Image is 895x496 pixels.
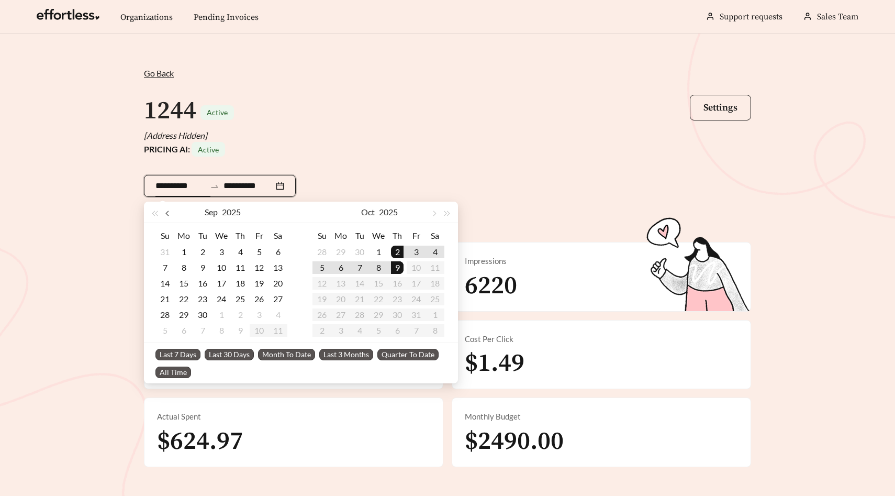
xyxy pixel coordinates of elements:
td: 2025-10-03 [250,307,268,323]
th: Su [155,227,174,244]
div: 8 [215,324,228,337]
div: 8 [372,261,385,274]
td: 2025-09-03 [212,244,231,260]
div: 5 [316,261,328,274]
div: 4 [272,308,284,321]
td: 2025-09-25 [231,291,250,307]
td: 2025-09-09 [193,260,212,275]
div: 28 [316,246,328,258]
div: 4 [234,246,247,258]
span: Last 3 Months [319,349,373,360]
div: 4 [429,246,441,258]
div: 17 [215,277,228,290]
th: Mo [331,227,350,244]
td: 2025-10-06 [331,260,350,275]
th: Fr [250,227,268,244]
div: 5 [159,324,171,337]
div: 10 [215,261,228,274]
span: $1.49 [465,348,524,379]
span: Active [207,108,228,117]
a: Support requests [720,12,782,22]
div: 22 [177,293,190,305]
td: 2025-09-17 [212,275,231,291]
span: $2490.00 [465,426,564,457]
th: Sa [426,227,444,244]
th: Th [388,227,407,244]
td: 2025-10-02 [388,244,407,260]
span: Active [198,145,219,154]
span: Settings [703,102,737,114]
td: 2025-09-04 [231,244,250,260]
div: 1 [177,246,190,258]
div: 1 [372,246,385,258]
div: 30 [196,308,209,321]
span: Sales Team [817,12,858,22]
td: 2025-10-07 [350,260,369,275]
th: Fr [407,227,426,244]
th: We [369,227,388,244]
span: 6220 [465,270,517,302]
div: 5 [253,246,265,258]
div: Monthly Budget [465,411,738,423]
div: 27 [272,293,284,305]
strong: PRICING AI: [144,144,225,154]
td: 2025-10-06 [174,323,193,338]
td: 2025-10-07 [193,323,212,338]
td: 2025-10-09 [388,260,407,275]
button: 2025 [222,202,241,223]
div: 28 [159,308,171,321]
div: 23 [196,293,209,305]
td: 2025-09-24 [212,291,231,307]
div: 7 [159,261,171,274]
div: 11 [234,261,247,274]
div: 16 [196,277,209,290]
td: 2025-09-01 [174,244,193,260]
td: 2025-10-09 [231,323,250,338]
div: 3 [253,308,265,321]
th: Mo [174,227,193,244]
div: 9 [196,261,209,274]
span: Last 7 Days [155,349,200,360]
td: 2025-09-16 [193,275,212,291]
h1: 1244 [144,95,196,127]
td: 2025-09-08 [174,260,193,275]
td: 2025-09-06 [268,244,287,260]
button: 2025 [379,202,398,223]
div: 3 [410,246,422,258]
a: Organizations [120,12,173,23]
td: 2025-09-15 [174,275,193,291]
div: 3 [215,246,228,258]
td: 2025-09-05 [250,244,268,260]
td: 2025-09-30 [350,244,369,260]
div: 19 [253,277,265,290]
div: 9 [391,261,404,274]
div: Actual Spent [157,411,430,423]
div: 6 [272,246,284,258]
td: 2025-10-08 [369,260,388,275]
div: 18 [234,277,247,290]
td: 2025-10-04 [268,307,287,323]
div: 21 [159,293,171,305]
div: 2 [234,308,247,321]
div: 9 [234,324,247,337]
div: 24 [215,293,228,305]
div: 1 [215,308,228,321]
td: 2025-09-02 [193,244,212,260]
td: 2025-10-01 [212,307,231,323]
div: 15 [177,277,190,290]
span: Quarter To Date [377,349,439,360]
div: 20 [272,277,284,290]
td: 2025-09-29 [331,244,350,260]
span: Month To Date [258,349,315,360]
span: to [210,181,219,191]
div: 29 [334,246,347,258]
td: 2025-09-07 [155,260,174,275]
th: Sa [268,227,287,244]
td: 2025-09-26 [250,291,268,307]
td: 2025-10-04 [426,244,444,260]
div: 31 [159,246,171,258]
td: 2025-10-05 [155,323,174,338]
td: 2025-10-08 [212,323,231,338]
div: 30 [353,246,366,258]
td: 2025-09-29 [174,307,193,323]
